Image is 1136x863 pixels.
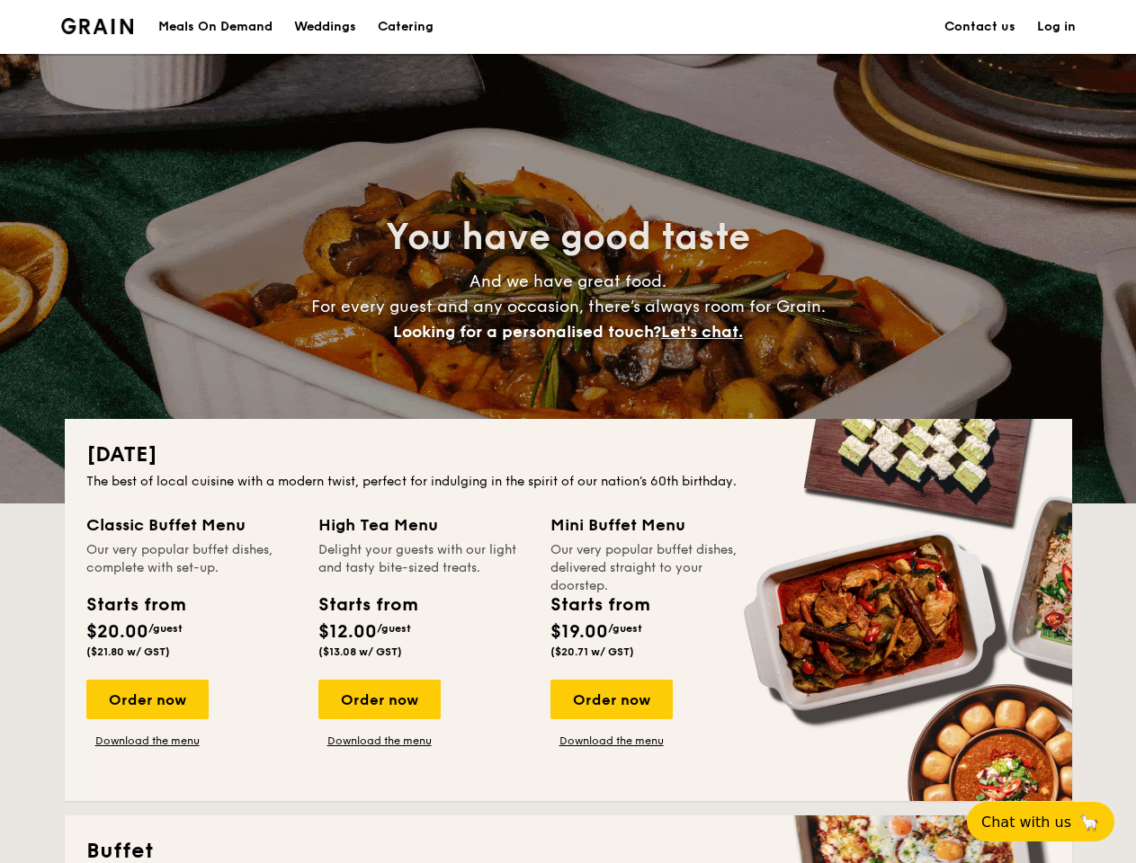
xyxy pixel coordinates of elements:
div: Starts from [318,592,416,618]
h2: [DATE] [86,440,1051,469]
div: Starts from [550,592,649,618]
button: Chat with us🦙 [967,802,1114,841]
span: ($13.08 w/ GST) [318,645,402,658]
div: Order now [86,680,209,719]
img: Grain [61,18,134,34]
div: Classic Buffet Menu [86,512,297,538]
span: You have good taste [386,216,750,259]
div: Starts from [86,592,184,618]
div: Delight your guests with our light and tasty bite-sized treats. [318,541,529,577]
span: Chat with us [981,814,1071,831]
span: /guest [608,622,642,635]
div: Order now [550,680,673,719]
div: The best of local cuisine with a modern twist, perfect for indulging in the spirit of our nation’... [86,473,1051,491]
a: Download the menu [86,734,209,748]
span: 🦙 [1078,812,1100,832]
span: /guest [377,622,411,635]
span: Looking for a personalised touch? [393,322,661,342]
div: Our very popular buffet dishes, delivered straight to your doorstep. [550,541,761,577]
span: Let's chat. [661,322,743,342]
div: Mini Buffet Menu [550,512,761,538]
span: ($21.80 w/ GST) [86,645,170,658]
div: Order now [318,680,441,719]
span: $12.00 [318,621,377,643]
span: /guest [148,622,183,635]
a: Logotype [61,18,134,34]
a: Download the menu [550,734,673,748]
div: High Tea Menu [318,512,529,538]
span: $19.00 [550,621,608,643]
span: $20.00 [86,621,148,643]
span: ($20.71 w/ GST) [550,645,634,658]
div: Our very popular buffet dishes, complete with set-up. [86,541,297,577]
span: And we have great food. For every guest and any occasion, there’s always room for Grain. [311,271,826,342]
a: Download the menu [318,734,441,748]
